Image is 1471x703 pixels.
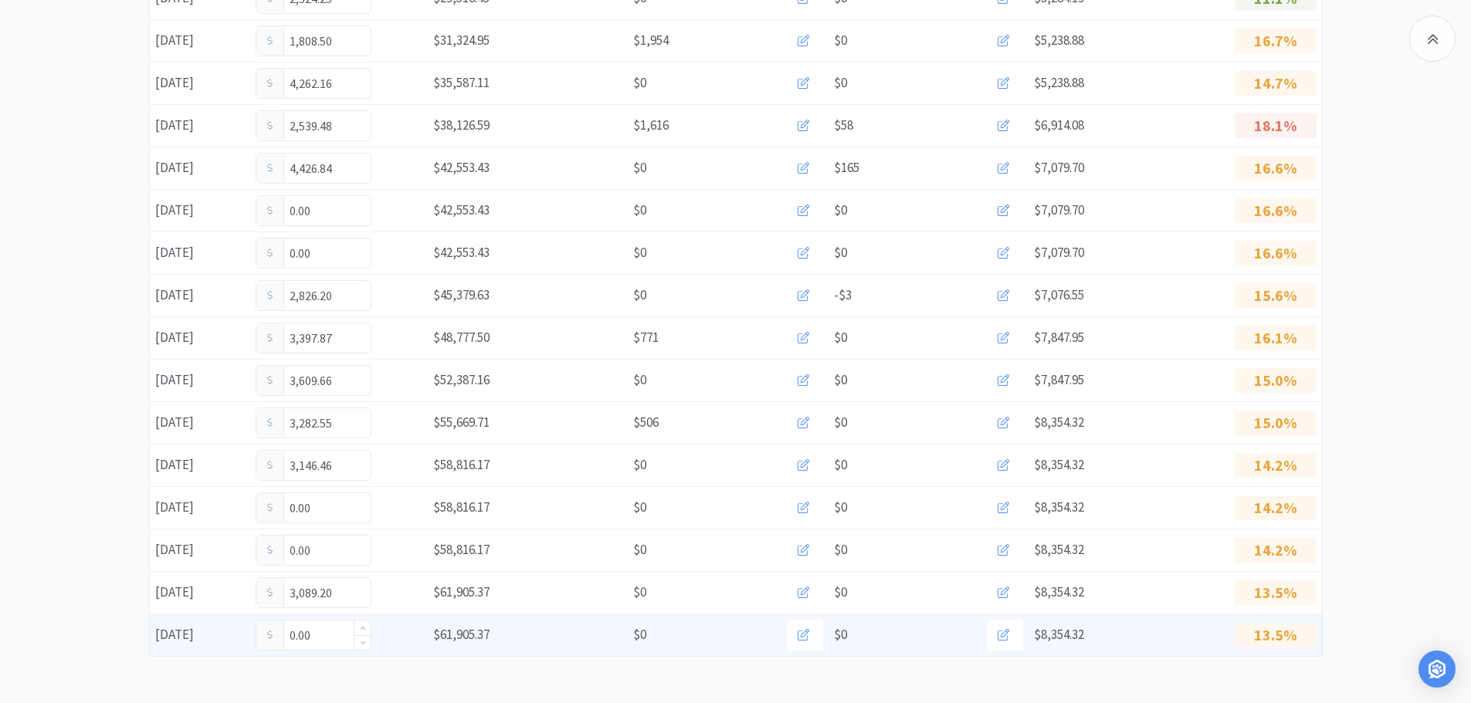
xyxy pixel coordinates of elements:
span: $1,616 [633,115,669,136]
div: [DATE] [150,534,250,566]
span: $58 [834,115,853,136]
span: $58,816.17 [433,456,490,473]
span: $0 [834,624,847,645]
span: $52,387.16 [433,371,490,388]
span: $0 [633,539,646,560]
span: $0 [834,455,847,475]
span: $0 [834,73,847,93]
div: [DATE] [150,25,250,56]
span: $7,847.95 [1034,329,1084,346]
p: 15.6% [1235,283,1317,308]
span: $0 [633,157,646,178]
span: $7,079.70 [1034,159,1084,176]
span: $42,553.43 [433,201,490,218]
div: [DATE] [150,237,250,269]
span: $0 [834,412,847,433]
span: $0 [834,370,847,390]
div: [DATE] [150,279,250,311]
p: 16.7% [1235,29,1317,53]
p: 18.1% [1235,113,1317,138]
span: $31,324.95 [433,32,490,49]
span: $8,354.32 [1034,499,1084,515]
span: $0 [834,242,847,263]
div: [DATE] [150,619,250,651]
span: $506 [633,412,659,433]
i: icon: up [360,626,365,631]
span: $58,816.17 [433,541,490,558]
span: $0 [834,539,847,560]
p: 13.5% [1235,623,1317,647]
span: $7,079.70 [1034,201,1084,218]
div: Open Intercom Messenger [1418,651,1456,688]
span: $42,553.43 [433,244,490,261]
span: $8,354.32 [1034,541,1084,558]
span: $61,905.37 [433,626,490,643]
span: $0 [633,455,646,475]
span: Increase Value [354,620,371,635]
span: $0 [834,582,847,603]
p: 16.1% [1235,326,1317,350]
p: 15.0% [1235,368,1317,393]
span: $6,914.08 [1034,117,1084,134]
p: 16.6% [1235,156,1317,181]
div: [DATE] [150,152,250,184]
div: [DATE] [150,407,250,438]
span: $61,905.37 [433,583,490,600]
span: $0 [633,285,646,306]
span: $771 [633,327,659,348]
span: $0 [633,370,646,390]
span: $45,379.63 [433,286,490,303]
p: 15.0% [1235,411,1317,435]
span: $38,126.59 [433,117,490,134]
i: icon: down [360,640,365,645]
p: 13.5% [1235,580,1317,605]
span: $0 [633,200,646,221]
div: [DATE] [150,364,250,396]
span: $0 [633,242,646,263]
span: $7,847.95 [1034,371,1084,388]
span: -$3 [834,285,852,306]
span: $0 [633,73,646,93]
span: $7,076.55 [1034,286,1084,303]
span: $0 [834,327,847,348]
span: $1,954 [633,30,669,51]
span: $0 [633,497,646,518]
span: $0 [633,624,646,645]
span: $8,354.32 [1034,626,1084,643]
span: $5,238.88 [1034,74,1084,91]
span: $7,079.70 [1034,244,1084,261]
span: $48,777.50 [433,329,490,346]
span: $0 [834,200,847,221]
span: $42,553.43 [433,159,490,176]
span: $35,587.11 [433,74,490,91]
div: [DATE] [150,194,250,226]
div: [DATE] [150,322,250,353]
p: 14.2% [1235,495,1317,520]
span: $8,354.32 [1034,456,1084,473]
span: $55,669.71 [433,414,490,431]
span: Decrease Value [354,635,371,650]
div: [DATE] [150,110,250,141]
span: $165 [834,157,859,178]
span: $5,238.88 [1034,32,1084,49]
p: 14.7% [1235,71,1317,96]
div: [DATE] [150,67,250,99]
p: 16.6% [1235,198,1317,223]
div: [DATE] [150,492,250,523]
span: $0 [834,30,847,51]
span: $0 [633,582,646,603]
p: 14.2% [1235,538,1317,563]
div: [DATE] [150,576,250,608]
div: [DATE] [150,449,250,481]
span: $8,354.32 [1034,414,1084,431]
span: $0 [834,497,847,518]
p: 14.2% [1235,453,1317,478]
span: $8,354.32 [1034,583,1084,600]
span: $58,816.17 [433,499,490,515]
p: 16.6% [1235,241,1317,265]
